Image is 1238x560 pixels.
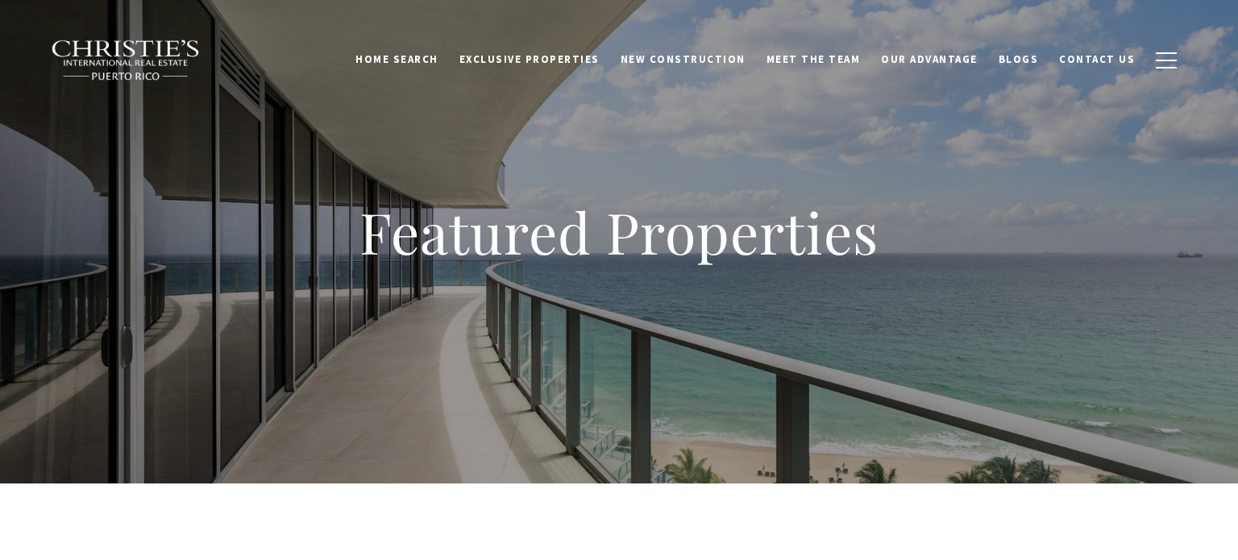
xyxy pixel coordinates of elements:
[51,39,201,81] img: Christie's International Real Estate black text logo
[999,52,1039,66] span: Blogs
[756,44,871,75] a: Meet the Team
[610,44,756,75] a: New Construction
[256,197,982,268] h1: Featured Properties
[1059,52,1135,66] span: Contact Us
[345,44,449,75] a: Home Search
[881,52,978,66] span: Our Advantage
[988,44,1049,75] a: Blogs
[621,52,746,66] span: New Construction
[870,44,988,75] a: Our Advantage
[449,44,610,75] a: Exclusive Properties
[459,52,600,66] span: Exclusive Properties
